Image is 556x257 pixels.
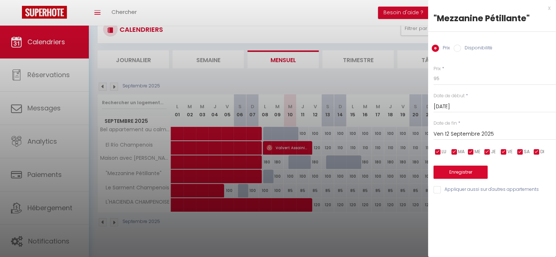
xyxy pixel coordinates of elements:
[434,92,465,99] label: Date de début
[507,148,512,155] span: VE
[434,120,457,127] label: Date de fin
[439,45,450,53] label: Prix
[524,148,530,155] span: SA
[461,45,492,53] label: Disponibilité
[458,148,465,155] span: MA
[540,148,544,155] span: DI
[434,12,551,24] div: "Mezzanine Pétillante"
[442,148,446,155] span: LU
[491,148,496,155] span: JE
[434,65,441,72] label: Prix
[434,166,488,179] button: Enregistrer
[474,148,480,155] span: ME
[6,3,28,25] button: Ouvrir le widget de chat LiveChat
[428,4,551,12] div: x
